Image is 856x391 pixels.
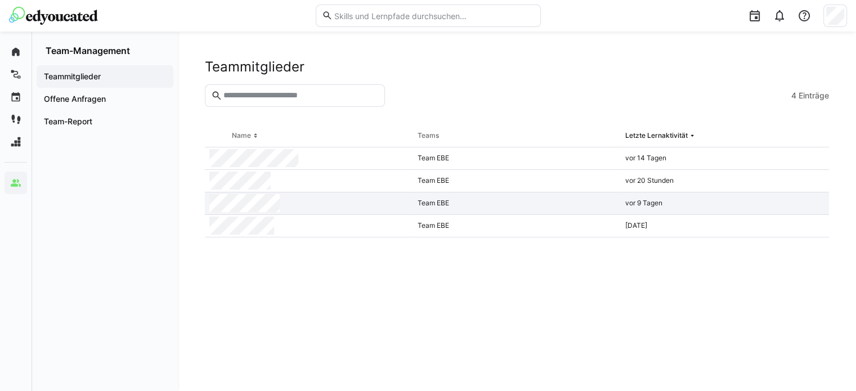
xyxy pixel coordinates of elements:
span: 4 [791,90,796,101]
div: Teams [418,131,439,140]
span: vor 14 Tagen [625,154,666,162]
div: Team EBE [413,215,621,237]
div: Letzte Lernaktivität [625,131,688,140]
div: Team EBE [413,170,621,192]
div: Team EBE [413,192,621,215]
input: Skills und Lernpfade durchsuchen… [333,11,534,21]
span: vor 20 Stunden [625,176,674,185]
span: [DATE] [625,221,647,230]
div: Team EBE [413,147,621,170]
h2: Teammitglieder [205,59,304,75]
span: Einträge [799,90,829,101]
span: vor 9 Tagen [625,199,662,207]
div: Name [232,131,251,140]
